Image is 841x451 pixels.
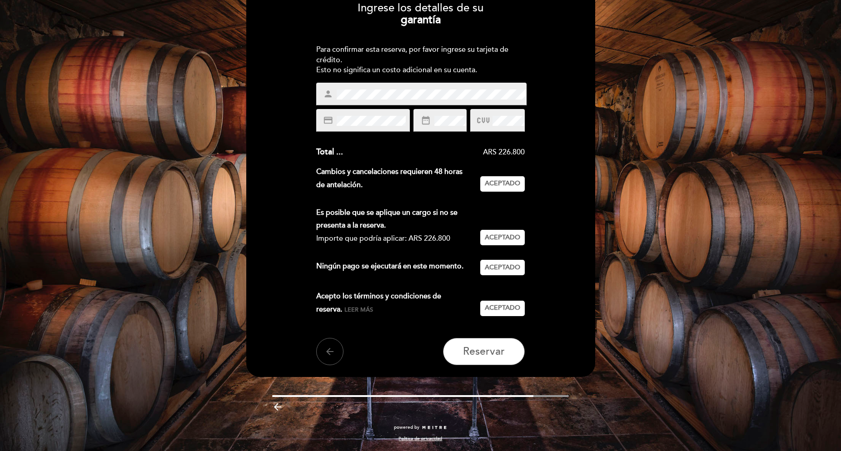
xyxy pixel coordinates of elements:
button: Aceptado [480,260,525,275]
i: person [323,89,333,99]
button: Aceptado [480,230,525,245]
span: Leer más [344,306,373,313]
div: Ningún pago se ejecutará en este momento. [316,260,480,275]
div: Acepto los términos y condiciones de reserva. [316,290,480,316]
img: MEITRE [422,426,448,430]
span: Ingrese los detalles de su [358,1,483,15]
button: Aceptado [480,176,525,192]
span: Total ... [316,147,343,157]
button: Aceptado [480,301,525,316]
a: Política de privacidad [398,436,442,442]
i: arrow_backward [272,401,283,412]
button: arrow_back [316,338,343,365]
i: date_range [421,115,431,125]
b: garantía [401,13,441,26]
i: arrow_back [324,346,335,357]
div: ARS 226.800 [343,147,525,158]
span: Aceptado [485,179,520,188]
span: Reservar [463,345,505,358]
span: Aceptado [485,233,520,243]
a: powered by [394,424,448,431]
button: Reservar [443,338,525,365]
div: Es posible que se aplique un cargo si no se presenta a la reserva. [316,206,473,233]
span: Aceptado [485,263,520,273]
i: credit_card [323,115,333,125]
div: Cambios y cancelaciones requieren 48 horas de antelación. [316,165,480,192]
span: Aceptado [485,303,520,313]
div: Para confirmar esta reserva, por favor ingrese su tarjeta de crédito. Esto no significa un costo ... [316,45,525,76]
div: Importe que podría aplicar: ARS 226.800 [316,232,473,245]
span: powered by [394,424,419,431]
